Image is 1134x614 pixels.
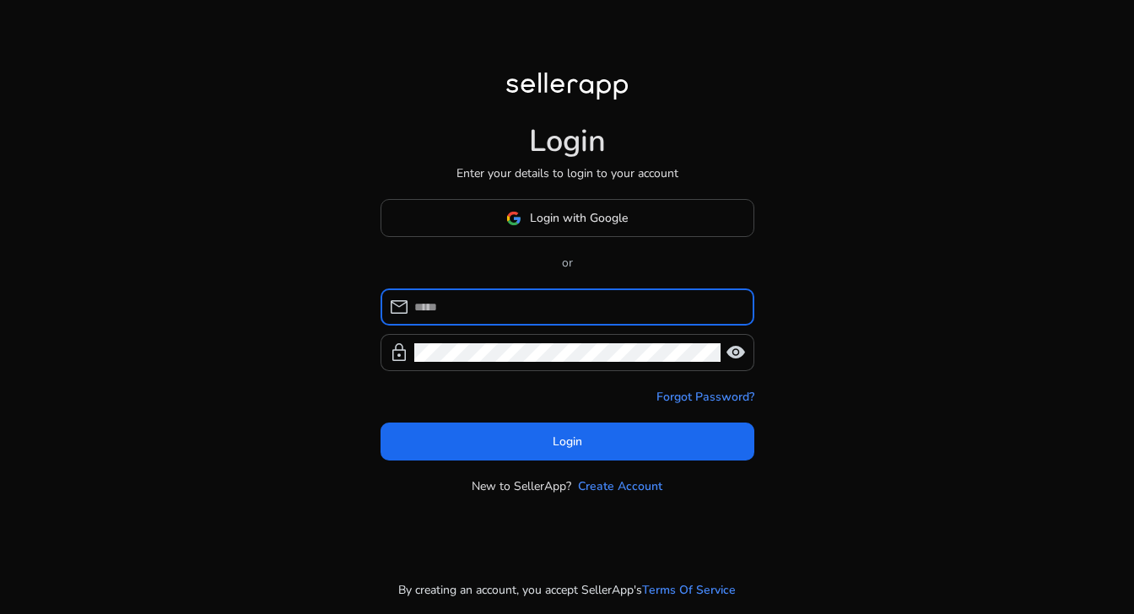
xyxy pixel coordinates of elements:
[529,123,606,159] h1: Login
[530,209,628,227] span: Login with Google
[381,199,754,237] button: Login with Google
[472,477,571,495] p: New to SellerApp?
[381,423,754,460] button: Login
[506,211,521,226] img: google-logo.svg
[578,477,662,495] a: Create Account
[553,433,582,450] span: Login
[726,342,746,363] span: visibility
[656,388,754,406] a: Forgot Password?
[389,297,409,317] span: mail
[642,581,736,599] a: Terms Of Service
[381,254,754,272] p: or
[389,342,409,363] span: lock
[456,164,678,182] p: Enter your details to login to your account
